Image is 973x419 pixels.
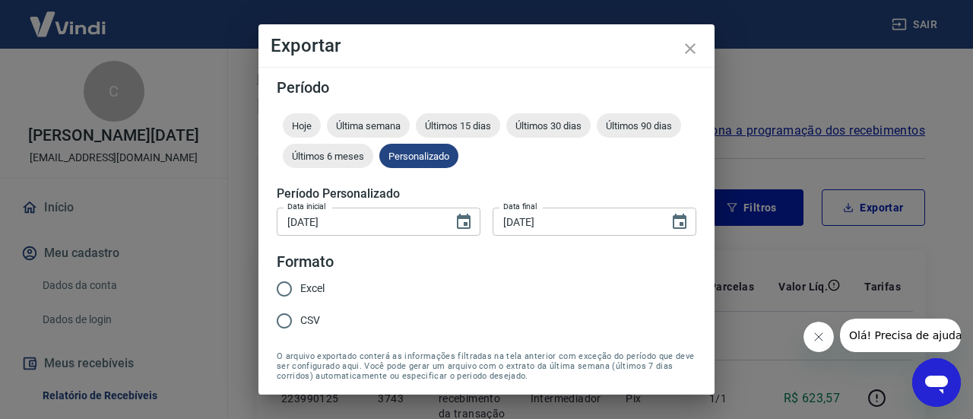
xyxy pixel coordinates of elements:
[840,319,961,352] iframe: Mensagem da empresa
[327,120,410,132] span: Última semana
[503,201,537,212] label: Data final
[327,113,410,138] div: Última semana
[287,201,326,212] label: Data inicial
[277,80,696,95] h5: Período
[597,113,681,138] div: Últimos 90 dias
[597,120,681,132] span: Últimos 90 dias
[664,207,695,237] button: Choose date, selected date is 21 de ago de 2025
[379,144,458,168] div: Personalizado
[803,322,834,352] iframe: Fechar mensagem
[271,37,702,55] h4: Exportar
[277,251,334,273] legend: Formato
[506,113,591,138] div: Últimos 30 dias
[912,358,961,407] iframe: Botão para abrir a janela de mensagens
[300,281,325,297] span: Excel
[277,208,442,236] input: DD/MM/YYYY
[277,186,696,202] h5: Período Personalizado
[283,144,373,168] div: Últimos 6 meses
[493,208,658,236] input: DD/MM/YYYY
[283,120,321,132] span: Hoje
[379,151,458,162] span: Personalizado
[300,313,320,329] span: CSV
[283,113,321,138] div: Hoje
[672,30,708,67] button: close
[283,151,373,162] span: Últimos 6 meses
[416,113,500,138] div: Últimos 15 dias
[506,120,591,132] span: Últimos 30 dias
[9,11,128,23] span: Olá! Precisa de ajuda?
[277,351,696,381] span: O arquivo exportado conterá as informações filtradas na tela anterior com exceção do período que ...
[448,207,479,237] button: Choose date, selected date is 13 de ago de 2025
[416,120,500,132] span: Últimos 15 dias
